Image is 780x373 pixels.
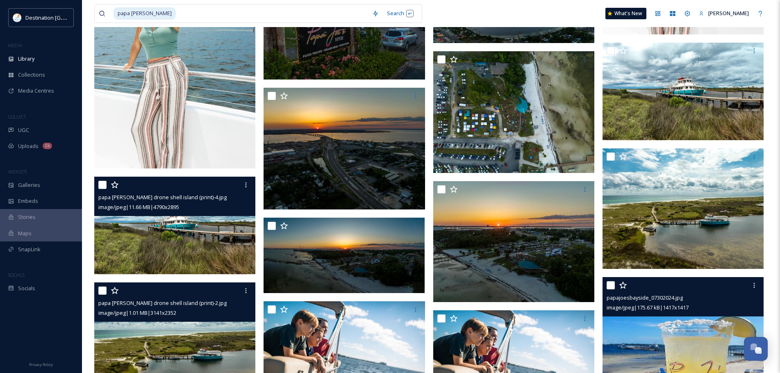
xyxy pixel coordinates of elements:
div: 1k [43,143,52,149]
a: Privacy Policy [29,359,53,369]
span: Socials [18,284,35,292]
span: Maps [18,230,32,237]
span: Embeds [18,197,38,205]
span: COLLECT [8,114,26,120]
span: papa [PERSON_NAME] drone shell island (print)-2.jpg [98,299,227,307]
span: image/jpeg | 11.66 MB | 4790 x 2895 [98,203,179,211]
span: SnapLink [18,246,41,253]
span: MEDIA [8,42,23,48]
span: Uploads [18,142,39,150]
img: download.png [13,14,21,22]
span: Galleries [18,181,40,189]
img: papa joes drone shell island (web)-2.jpg [603,148,764,269]
img: Papa Joes (print)-3.jpg [433,51,596,173]
span: WIDGETS [8,168,27,175]
span: Collections [18,71,45,79]
a: [PERSON_NAME] [695,5,753,21]
a: What's New [605,8,646,19]
span: Destination [GEOGRAPHIC_DATA] [25,14,107,21]
div: Search [383,5,418,21]
span: SOCIALS [8,272,25,278]
span: papa [PERSON_NAME] [114,7,176,19]
span: UGC [18,126,29,134]
span: [PERSON_NAME] [708,9,749,17]
img: papa joes drone shell island (web)-4.jpg [603,43,764,140]
span: Stories [18,213,36,221]
span: image/jpeg | 175.67 kB | 1417 x 1417 [607,304,689,311]
span: Library [18,55,34,63]
span: image/jpeg | 1.01 MB | 3141 x 2352 [98,309,176,316]
span: papajoesbayside_07302024.jpg [607,294,683,301]
img: Papa Joes (print)-2.jpg [264,218,425,293]
span: Media Centres [18,87,54,95]
img: Papa Joes (web).jpg [433,181,594,302]
img: Papa Joes (print)-4.jpg [264,88,426,209]
span: Privacy Policy [29,362,53,367]
img: papa joes drone shell island (print)-4.jpg [94,177,255,274]
button: Open Chat [744,337,768,361]
span: papa [PERSON_NAME] drone shell island (print)-4.jpg [98,193,227,201]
